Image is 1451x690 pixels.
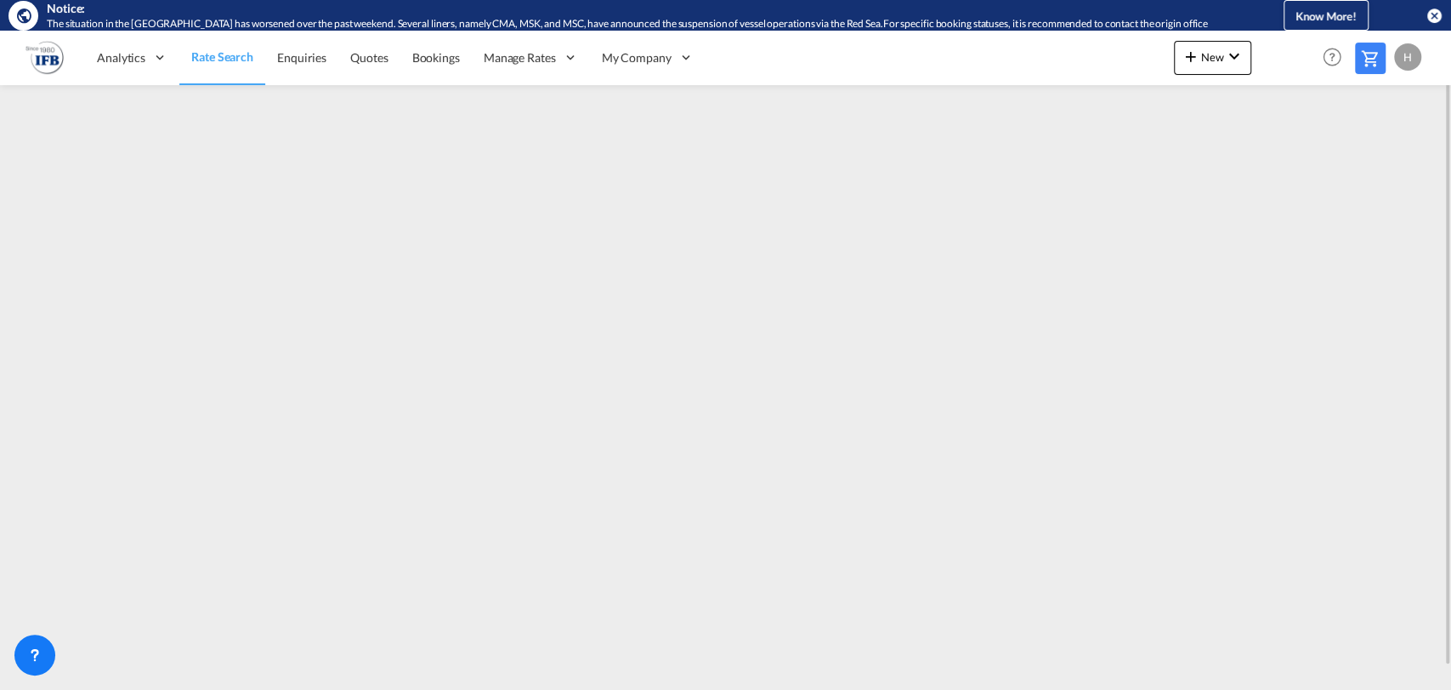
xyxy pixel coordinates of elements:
[277,50,326,65] span: Enquiries
[1394,43,1421,71] div: H
[179,30,265,85] a: Rate Search
[1318,43,1355,73] div: Help
[1174,41,1251,75] button: icon-plus 400-fgNewicon-chevron-down
[85,30,179,85] div: Analytics
[191,49,253,64] span: Rate Search
[15,7,32,24] md-icon: icon-earth
[1181,46,1201,66] md-icon: icon-plus 400-fg
[338,30,400,85] a: Quotes
[400,30,472,85] a: Bookings
[1224,46,1244,66] md-icon: icon-chevron-down
[1318,43,1346,71] span: Help
[350,50,388,65] span: Quotes
[1425,7,1442,24] button: icon-close-circle
[13,601,72,664] iframe: Chat
[1181,50,1244,64] span: New
[26,38,64,77] img: b628ab10256c11eeb52753acbc15d091.png
[590,30,706,85] div: My Company
[97,49,145,66] span: Analytics
[484,49,556,66] span: Manage Rates
[265,30,338,85] a: Enquiries
[602,49,672,66] span: My Company
[47,17,1227,31] div: The situation in the Red Sea has worsened over the past weekend. Several liners, namely CMA, MSK,...
[472,30,590,85] div: Manage Rates
[412,50,460,65] span: Bookings
[1295,9,1357,23] span: Know More!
